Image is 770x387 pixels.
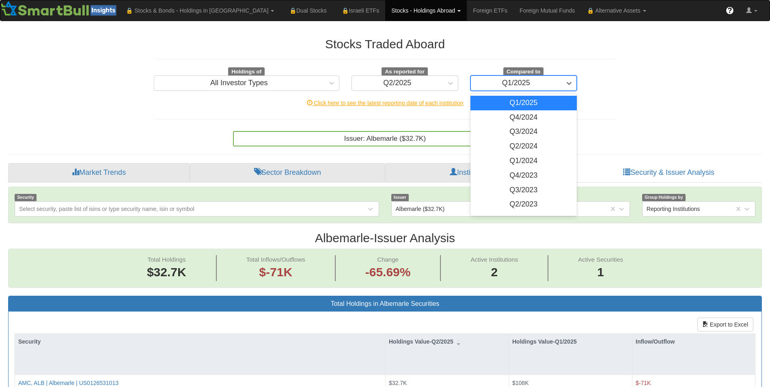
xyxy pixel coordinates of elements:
button: AMC, ALB | Albemarle | US0126531013 [18,379,119,387]
span: -65.69% [365,264,411,281]
a: Institution Profile [385,163,576,183]
div: Q2/2025 [383,79,411,87]
span: 2 [470,264,518,281]
div: Q3/2023 [470,183,577,198]
span: 1 [578,264,623,281]
span: Active Institutions [470,256,518,263]
a: 🔒 Stocks & Bonds - Holdings in [GEOGRAPHIC_DATA] [120,0,280,21]
h2: Stocks Traded Aboard [154,37,617,51]
a: 🔒Israeli ETFs [333,0,385,21]
a: Security & Issuer Analysis [576,163,762,183]
span: $32.7K [147,265,186,279]
div: All Investor Types [210,79,268,87]
div: Q2/2023 [470,197,577,212]
span: Change [377,256,399,263]
div: Q1/2023 [470,212,577,226]
span: Total Holdings [147,256,185,263]
span: Holdings of [228,67,265,76]
span: Total Inflows/Outflows [246,256,305,263]
button: Export to Excel [697,318,753,331]
span: $-71K [259,265,292,279]
div: Inflow/Outflow [632,334,755,349]
a: Market Trends [8,163,190,183]
div: Q1/2025 [470,96,577,110]
div: Albemarle ($32.7K) [396,205,445,213]
a: Stocks - Holdings Abroad [385,0,467,21]
div: Q4/2024 [470,110,577,125]
div: Security [15,334,385,349]
div: Reporting Institutions [647,205,700,213]
span: $32.7K [389,380,407,386]
a: 🔒Dual Stocks [280,0,332,21]
a: Foreign ETFs [467,0,513,21]
div: Q1/2024 [470,154,577,168]
span: Compared to [503,67,544,76]
div: Q4/2023 [470,168,577,183]
div: Select security, paste list of isins or type security name, isin or symbol [19,205,194,213]
img: Smartbull [0,0,120,17]
div: Q1/2025 [502,79,530,87]
span: Issuer: ‎Albemarle ‎($32.7K)‏ [344,135,426,142]
span: Active Securities [578,256,623,263]
div: Holdings Value-Q2/2025 [386,334,509,349]
span: $-71K [636,380,651,386]
div: Click here to see the latest reporting date of each institution [148,99,623,107]
span: $108K [512,380,528,386]
div: Q2/2024 [470,139,577,154]
span: As reported for [382,67,428,76]
h2: Albemarle - Issuer Analysis [8,231,762,245]
div: Q3/2024 [470,125,577,139]
span: Security [15,194,37,201]
a: 🔒 Alternative Assets [581,0,652,21]
div: Holdings Value-Q1/2025 [509,334,632,349]
span: Issuer [391,194,409,201]
a: Sector Breakdown [190,163,385,183]
a: Foreign Mutual Funds [513,0,581,21]
span: Group Holdings by [642,194,686,201]
h3: Total Holdings in Albemarle Securities [15,300,755,307]
span: ? [728,6,732,15]
a: ? [720,0,740,21]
